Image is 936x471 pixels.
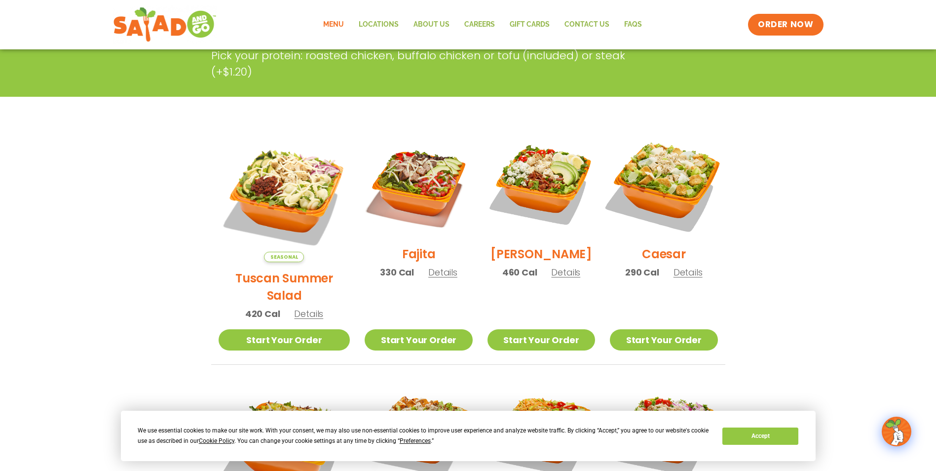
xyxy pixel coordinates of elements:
a: Contact Us [557,13,617,36]
span: ORDER NOW [758,19,813,31]
a: Start Your Order [487,329,595,351]
img: wpChatIcon [883,418,910,445]
img: Product photo for Caesar Salad [600,121,727,247]
a: Start Your Order [365,329,472,351]
a: GIFT CARDS [502,13,557,36]
img: new-SAG-logo-768×292 [113,5,217,44]
a: FAQs [617,13,649,36]
span: Preferences [400,437,431,444]
a: Menu [316,13,351,36]
a: Locations [351,13,406,36]
img: Product photo for Fajita Salad [365,130,472,238]
button: Accept [722,428,798,445]
a: About Us [406,13,457,36]
span: Cookie Policy [199,437,234,444]
a: Start Your Order [219,329,350,351]
nav: Menu [316,13,649,36]
h2: Fajita [402,245,436,263]
span: 330 Cal [380,266,414,279]
span: Details [294,308,323,320]
span: 420 Cal [245,307,280,320]
div: Cookie Consent Prompt [121,411,816,461]
a: ORDER NOW [748,14,823,36]
span: Details [674,266,703,278]
span: Details [428,266,457,278]
span: Seasonal [264,252,304,262]
a: Start Your Order [610,329,717,351]
span: Details [551,266,580,278]
div: We use essential cookies to make our site work. With your consent, we may also use non-essential ... [138,426,711,446]
img: Product photo for Cobb Salad [487,130,595,238]
span: 460 Cal [502,266,537,279]
h2: Tuscan Summer Salad [219,270,350,304]
img: Product photo for Tuscan Summer Salad [219,130,350,262]
span: 290 Cal [625,266,659,279]
h2: Caesar [642,245,686,263]
a: Careers [457,13,502,36]
p: Pick your protein: roasted chicken, buffalo chicken or tofu (included) or steak (+$1.20) [211,47,650,80]
h2: [PERSON_NAME] [490,245,592,263]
